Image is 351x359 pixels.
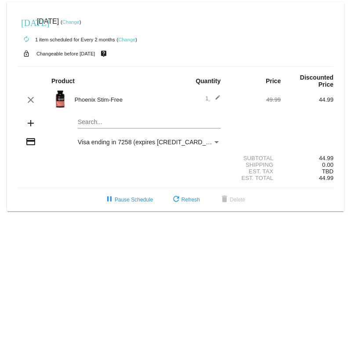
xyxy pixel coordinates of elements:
mat-icon: credit_card [25,136,36,147]
button: Pause Schedule [97,192,160,208]
strong: Quantity [195,77,221,84]
mat-icon: delete [219,194,230,205]
div: 44.99 [281,96,333,103]
strong: Price [266,77,281,84]
mat-icon: edit [210,95,221,105]
div: Est. Tax [228,168,281,175]
span: Pause Schedule [104,197,153,203]
a: Change [62,19,80,25]
mat-icon: live_help [98,48,109,59]
mat-icon: add [25,118,36,128]
div: Shipping [228,161,281,168]
div: 49.99 [228,96,281,103]
small: Changeable before [DATE] [36,51,95,56]
button: Refresh [164,192,207,208]
span: 0.00 [322,161,333,168]
mat-icon: pause [104,194,115,205]
div: Subtotal [228,155,281,161]
strong: Product [51,77,75,84]
input: Search... [78,119,221,126]
small: ( ) [116,37,137,42]
span: Refresh [171,197,200,203]
span: 44.99 [319,175,333,181]
mat-icon: lock_open [21,48,32,59]
div: Est. Total [228,175,281,181]
div: Phoenix Stim-Free [70,96,176,103]
img: Image-1-Carousel-PhoenixSF-v3.0.png [51,90,69,108]
span: TBD [322,168,333,175]
span: 1 [205,95,221,102]
strong: Discounted Price [300,74,333,88]
div: 44.99 [281,155,333,161]
span: Delete [219,197,245,203]
mat-icon: refresh [171,194,181,205]
mat-icon: autorenew [21,34,32,45]
small: 1 item scheduled for Every 2 months [18,37,115,42]
mat-icon: clear [25,95,36,105]
mat-select: Payment Method [78,139,221,146]
mat-icon: [DATE] [21,17,32,27]
button: Delete [212,192,252,208]
small: ( ) [61,19,81,25]
a: Change [118,37,135,42]
span: Visa ending in 7258 (expires [CREDIT_CARD_DATA]) [78,139,225,146]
